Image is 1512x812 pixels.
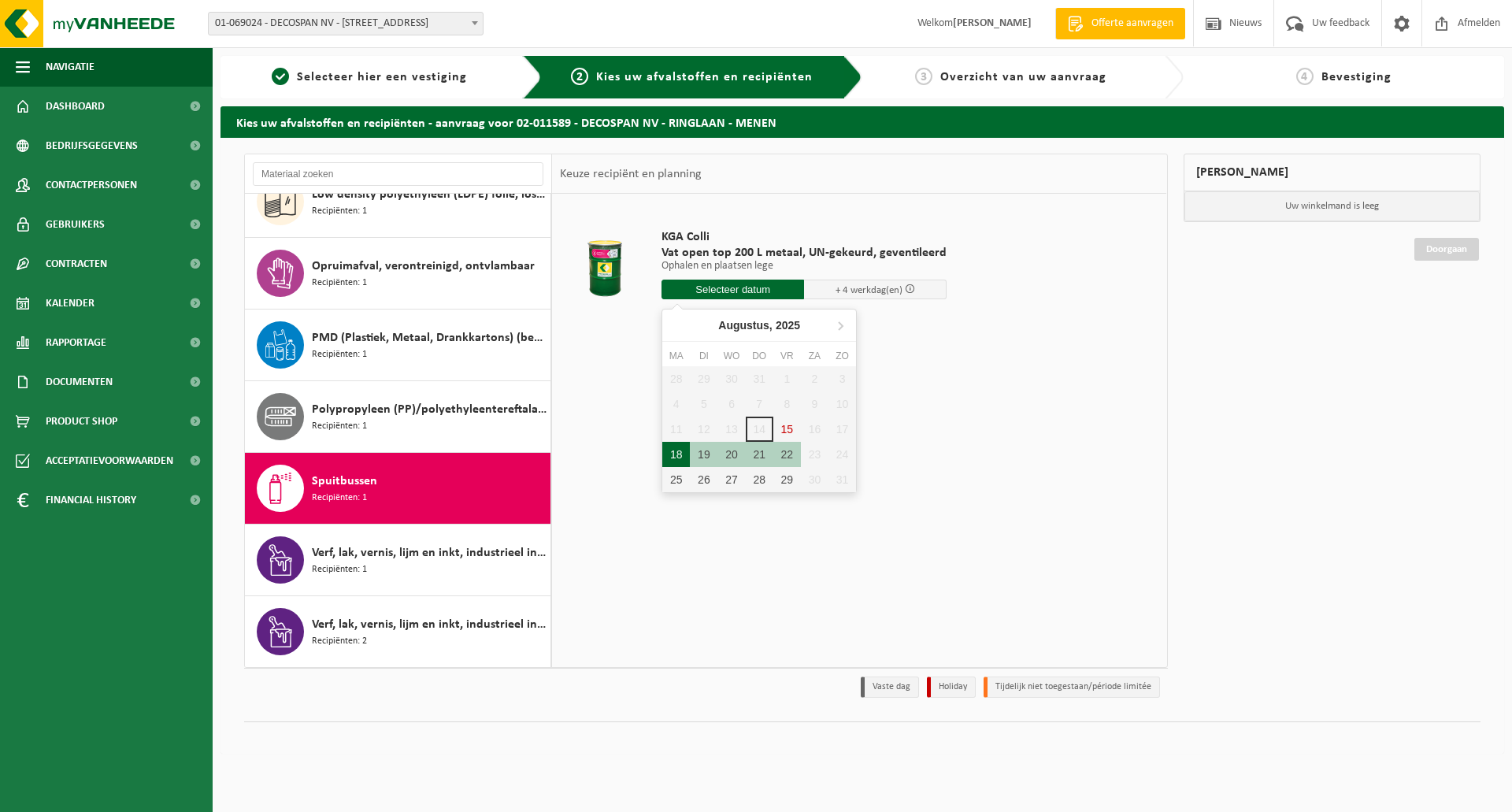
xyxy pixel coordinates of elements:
span: 01-069024 - DECOSPAN NV - 8930 MENEN, LAGEWEG 33 [208,12,484,35]
span: Polypropyleen (PP)/polyethyleentereftalaat (PET) spanbanden [312,400,547,419]
span: 01-069024 - DECOSPAN NV - 8930 MENEN, LAGEWEG 33 [209,13,483,35]
span: 3 [915,68,932,85]
div: 27 [717,467,745,492]
h2: Kies uw afvalstoffen en recipiënten - aanvraag voor 02-011589 - DECOSPAN NV - RINGLAAN - MENEN [220,106,1504,137]
div: ma [662,348,690,364]
a: 1Selecteer hier een vestiging [228,68,510,87]
span: Recipiënten: 1 [312,491,367,506]
div: di [690,348,717,364]
li: Vaste dag [861,677,919,698]
span: Bevestiging [1321,71,1392,83]
span: Documenten [46,362,113,402]
div: vr [773,348,801,364]
button: Low density polyethyleen (LDPE) folie, los, naturel/gekleurd (80/20) Recipiënten: 1 [245,166,551,238]
span: Bedrijfsgegevens [46,126,138,165]
span: Recipiënten: 1 [312,419,367,434]
span: Recipiënten: 1 [312,562,367,577]
span: Recipiënten: 2 [312,634,367,649]
span: 4 [1296,68,1314,85]
div: 21 [746,442,773,467]
div: do [746,348,773,364]
i: 2025 [776,320,800,331]
div: 18 [662,442,690,467]
div: Augustus, [712,313,806,338]
span: Dashboard [46,87,105,126]
span: Kalender [46,284,94,323]
strong: [PERSON_NAME] [953,17,1032,29]
div: 19 [690,442,717,467]
div: 29 [773,467,801,492]
a: Offerte aanvragen [1055,8,1185,39]
span: Opruimafval, verontreinigd, ontvlambaar [312,257,535,276]
div: [PERSON_NAME] [1184,154,1481,191]
span: 2 [571,68,588,85]
button: Verf, lak, vernis, lijm en inkt, industrieel in IBC Recipiënten: 1 [245,525,551,596]
span: PMD (Plastiek, Metaal, Drankkartons) (bedrijven) [312,328,547,347]
span: Recipiënten: 1 [312,204,367,219]
span: KGA Colli [661,229,947,245]
div: 22 [773,442,801,467]
button: Verf, lak, vernis, lijm en inkt, industrieel in kleinverpakking Recipiënten: 2 [245,596,551,667]
span: Contracten [46,244,107,284]
span: Navigatie [46,47,94,87]
a: Doorgaan [1414,238,1479,261]
span: + 4 werkdag(en) [836,285,902,295]
span: 1 [272,68,289,85]
span: Verf, lak, vernis, lijm en inkt, industrieel in kleinverpakking [312,615,547,634]
button: PMD (Plastiek, Metaal, Drankkartons) (bedrijven) Recipiënten: 1 [245,310,551,381]
div: za [801,348,828,364]
span: Spuitbussen [312,472,377,491]
li: Holiday [927,677,976,698]
button: Spuitbussen Recipiënten: 1 [245,453,551,525]
input: Materiaal zoeken [253,162,543,186]
input: Selecteer datum [661,280,804,299]
span: Kies uw afvalstoffen en recipiënten [596,71,813,83]
span: Overzicht van uw aanvraag [940,71,1106,83]
span: Selecteer hier een vestiging [297,71,467,83]
span: Verf, lak, vernis, lijm en inkt, industrieel in IBC [312,543,547,562]
div: wo [717,348,745,364]
p: Ophalen en plaatsen lege [661,261,947,272]
span: Recipiënten: 1 [312,347,367,362]
div: Keuze recipiënt en planning [552,154,710,194]
div: zo [828,348,856,364]
p: Uw winkelmand is leeg [1184,191,1480,221]
div: 28 [746,467,773,492]
span: Offerte aanvragen [1088,16,1177,32]
div: 25 [662,467,690,492]
span: Financial History [46,480,136,520]
span: Low density polyethyleen (LDPE) folie, los, naturel/gekleurd (80/20) [312,185,547,204]
span: Product Shop [46,402,117,441]
span: Contactpersonen [46,165,137,205]
li: Tijdelijk niet toegestaan/période limitée [984,677,1160,698]
span: Gebruikers [46,205,105,244]
span: Acceptatievoorwaarden [46,441,173,480]
span: Rapportage [46,323,106,362]
button: Opruimafval, verontreinigd, ontvlambaar Recipiënten: 1 [245,238,551,310]
span: Recipiënten: 1 [312,276,367,291]
span: Vat open top 200 L metaal, UN-gekeurd, geventileerd [661,245,947,261]
button: Polypropyleen (PP)/polyethyleentereftalaat (PET) spanbanden Recipiënten: 1 [245,381,551,453]
div: 20 [717,442,745,467]
div: 26 [690,467,717,492]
